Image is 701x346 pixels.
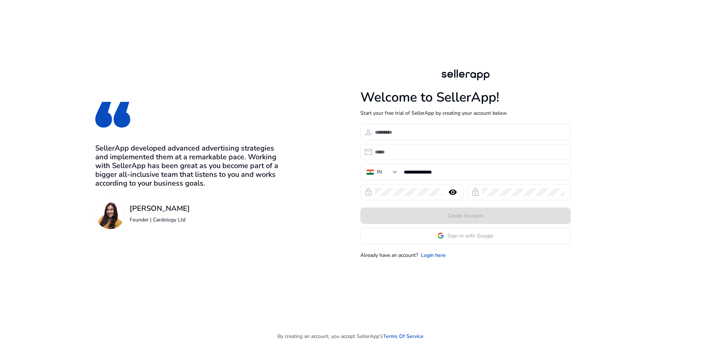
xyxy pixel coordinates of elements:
[95,144,282,188] h3: SellerApp developed advanced advertising strategies and implemented them at a remarkable pace. Wo...
[364,188,373,197] span: lock
[364,148,373,156] span: email
[130,216,190,224] p: Founder | Cardology Ltd
[383,332,424,340] a: Terms Of Service
[377,168,382,176] div: IN
[360,90,571,105] h1: Welcome to SellerApp!
[360,251,418,259] p: Already have an account?
[444,188,461,197] mat-icon: remove_red_eye
[421,251,446,259] a: Login here
[364,128,373,137] span: person
[130,204,190,213] h3: [PERSON_NAME]
[360,109,571,117] p: Start your free trial of SellerApp by creating your account below.
[471,188,480,197] span: lock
